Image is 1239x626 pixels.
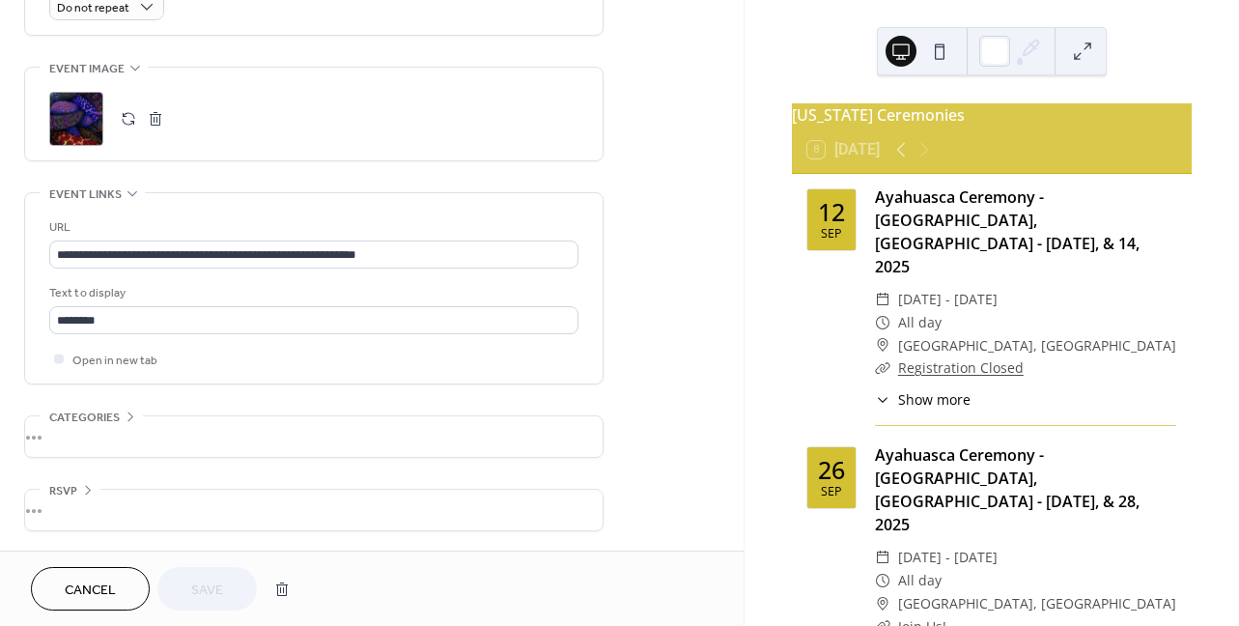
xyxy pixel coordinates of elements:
[898,311,942,334] span: All day
[49,283,575,303] div: Text to display
[818,458,845,482] div: 26
[898,389,971,410] span: Show more
[875,389,971,410] button: ​Show more
[898,288,998,311] span: [DATE] - [DATE]
[49,185,122,205] span: Event links
[898,546,998,569] span: [DATE] - [DATE]
[875,444,1140,535] a: Ayahuasca Ceremony - [GEOGRAPHIC_DATA], [GEOGRAPHIC_DATA] - [DATE], & 28, 2025
[49,481,77,501] span: RSVP
[821,228,842,241] div: Sep
[875,356,890,380] div: ​
[875,186,1140,277] a: Ayahuasca Ceremony - [GEOGRAPHIC_DATA], [GEOGRAPHIC_DATA] - [DATE], & 14, 2025
[72,351,157,371] span: Open in new tab
[49,217,575,238] div: URL
[875,311,890,334] div: ​
[875,389,890,410] div: ​
[898,334,1176,357] span: [GEOGRAPHIC_DATA], [GEOGRAPHIC_DATA]
[25,416,603,457] div: •••
[898,569,942,592] span: All day
[49,92,103,146] div: ;
[875,592,890,615] div: ​
[875,334,890,357] div: ​
[25,490,603,530] div: •••
[31,567,150,611] button: Cancel
[818,200,845,224] div: 12
[875,569,890,592] div: ​
[65,581,116,601] span: Cancel
[821,486,842,498] div: Sep
[898,358,1024,377] a: Registration Closed
[792,103,1192,127] div: [US_STATE] Ceremonies
[898,592,1176,615] span: [GEOGRAPHIC_DATA], [GEOGRAPHIC_DATA]
[49,408,120,428] span: Categories
[875,288,890,311] div: ​
[49,59,125,79] span: Event image
[875,546,890,569] div: ​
